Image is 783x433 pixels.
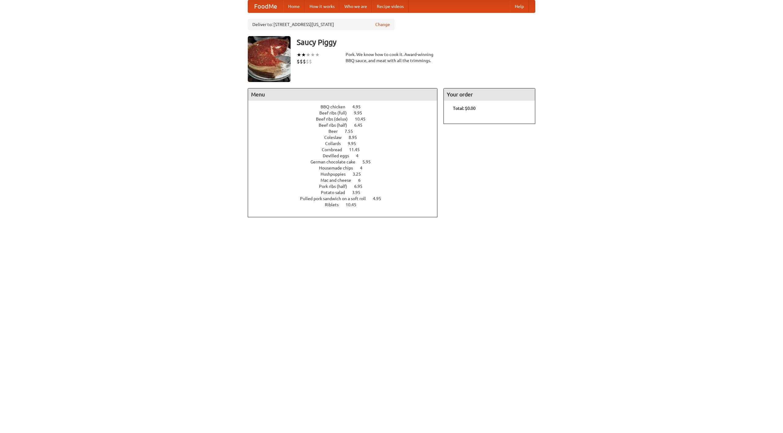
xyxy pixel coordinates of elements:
a: Beef ribs (delux) 10.45 [316,117,377,121]
span: Housemade chips [319,166,359,170]
span: 6.45 [354,123,369,128]
span: Cornbread [322,147,348,152]
span: 8.95 [349,135,363,140]
a: Mac and cheese 6 [321,178,372,183]
a: Cornbread 11.45 [322,147,371,152]
span: 10.45 [355,117,372,121]
a: Coleslaw 8.95 [324,135,368,140]
h4: Menu [248,88,437,101]
span: Collards [325,141,347,146]
span: Potato salad [321,190,351,195]
li: ★ [306,51,310,58]
a: Pork ribs (half) 6.95 [319,184,374,189]
span: Pork ribs (half) [319,184,353,189]
span: 9.95 [348,141,362,146]
a: Change [375,21,390,28]
a: Who we are [340,0,372,13]
span: 6 [358,178,367,183]
li: $ [300,58,303,65]
span: 7.55 [345,129,359,134]
a: Beef ribs (half) 6.45 [319,123,374,128]
li: $ [297,58,300,65]
h3: Saucy Piggy [297,36,535,48]
span: BBQ chicken [321,104,351,109]
li: $ [309,58,312,65]
li: ★ [310,51,315,58]
span: 3.95 [352,190,366,195]
span: Pulled pork sandwich on a soft roll [300,196,372,201]
a: Hushpuppies 3.25 [321,172,372,177]
li: ★ [315,51,320,58]
a: Help [510,0,529,13]
span: Beef ribs (half) [319,123,353,128]
span: 9.95 [354,110,368,115]
a: Home [283,0,305,13]
span: Riblets [325,202,345,207]
span: Mac and cheese [321,178,357,183]
li: ★ [297,51,301,58]
span: 5.95 [362,159,377,164]
a: Pulled pork sandwich on a soft roll 4.95 [300,196,392,201]
a: Collards 9.95 [325,141,367,146]
span: Beer [328,129,344,134]
div: Pork. We know how to cook it. Award-winning BBQ sauce, and meat with all the trimmings. [346,51,437,64]
span: 4.95 [373,196,387,201]
b: Total: $0.00 [453,106,476,111]
span: 10.45 [346,202,362,207]
a: Devilled eggs 4 [323,153,370,158]
span: 6.95 [354,184,369,189]
a: Housemade chips 4 [319,166,374,170]
img: angular.jpg [248,36,291,82]
a: Riblets 10.45 [325,202,368,207]
span: Devilled eggs [323,153,355,158]
a: How it works [305,0,340,13]
div: Deliver to: [STREET_ADDRESS][US_STATE] [248,19,395,30]
span: 4.95 [352,104,367,109]
span: German chocolate cake [310,159,362,164]
span: 11.45 [349,147,366,152]
a: Recipe videos [372,0,409,13]
li: $ [303,58,306,65]
a: German chocolate cake 5.95 [310,159,382,164]
span: 4 [356,153,365,158]
span: 3.25 [353,172,367,177]
span: 4 [360,166,369,170]
li: ★ [301,51,306,58]
a: Beef ribs (full) 9.95 [319,110,373,115]
a: Beer 7.55 [328,129,364,134]
a: BBQ chicken 4.95 [321,104,372,109]
a: Potato salad 3.95 [321,190,372,195]
h4: Your order [444,88,535,101]
span: Beef ribs (full) [319,110,353,115]
span: Beef ribs (delux) [316,117,354,121]
li: $ [306,58,309,65]
a: FoodMe [248,0,283,13]
span: Hushpuppies [321,172,352,177]
span: Coleslaw [324,135,348,140]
